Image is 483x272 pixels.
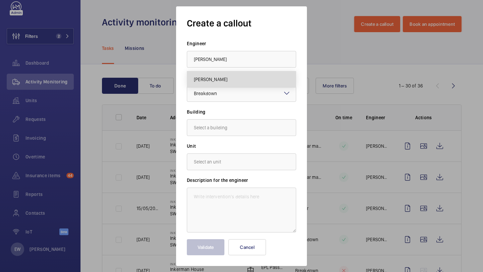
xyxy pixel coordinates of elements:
button: Cancel [228,239,266,255]
label: Building [187,109,296,115]
label: Unit [187,143,296,149]
label: Description for the engineer [187,177,296,184]
input: Select an unit [187,153,296,170]
button: Validate [187,239,224,255]
input: Select a building [187,119,296,136]
span: [PERSON_NAME] [194,76,227,83]
h1: Create a callout [187,17,296,29]
span: Breakdown [194,91,217,96]
input: Select an engineer [187,51,296,68]
label: Engineer [187,40,296,47]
